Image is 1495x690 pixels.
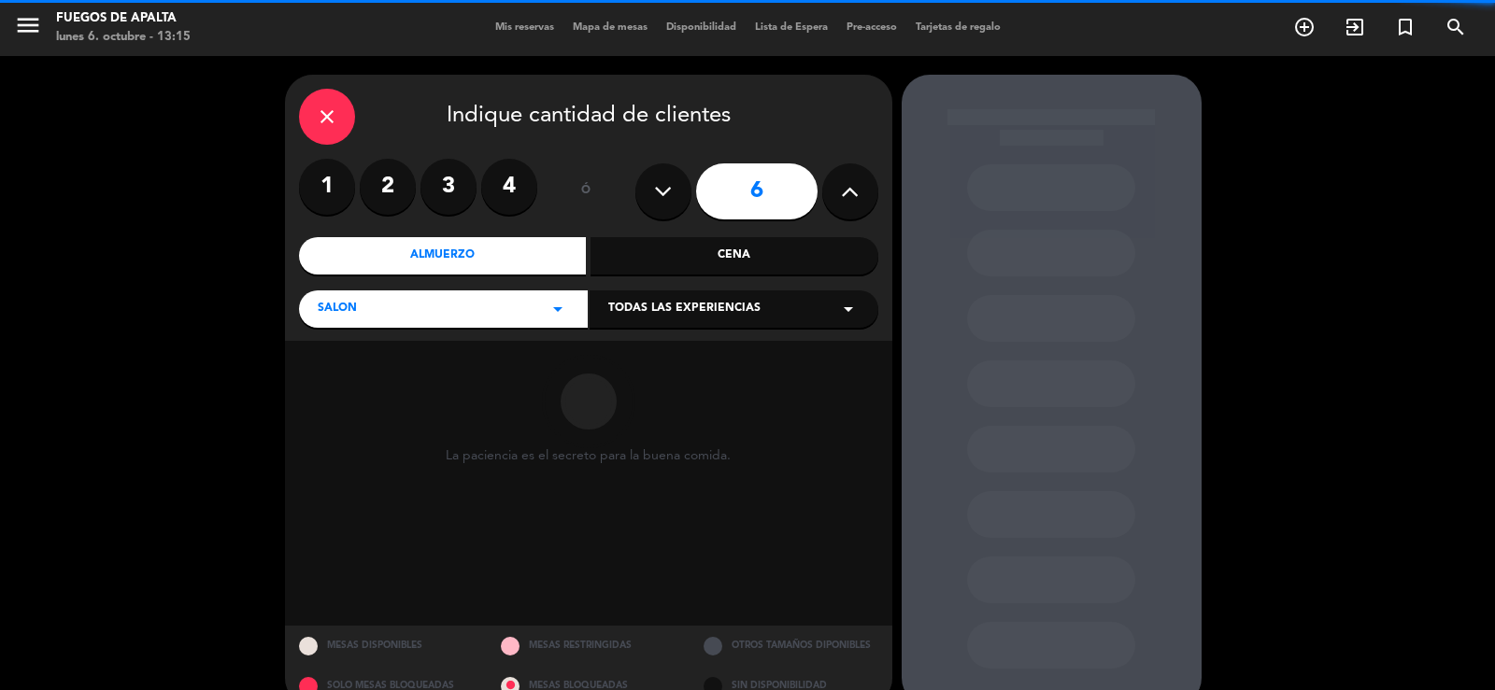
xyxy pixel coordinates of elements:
span: Lista de Espera [746,22,837,33]
label: 1 [299,159,355,215]
label: 4 [481,159,537,215]
i: menu [14,11,42,39]
span: SALON [318,300,357,318]
span: Mapa de mesas [563,22,657,33]
div: Indique cantidad de clientes [299,89,878,145]
i: close [316,106,338,128]
span: Pre-acceso [837,22,906,33]
span: Todas las experiencias [608,300,761,318]
button: menu [14,11,42,46]
i: turned_in_not [1394,16,1417,38]
div: Fuegos de Apalta [56,9,191,28]
div: ó [556,159,617,224]
span: Mis reservas [486,22,563,33]
i: arrow_drop_down [837,298,860,320]
div: MESAS RESTRINGIDAS [487,626,690,666]
i: search [1445,16,1467,38]
i: arrow_drop_down [547,298,569,320]
div: OTROS TAMAÑOS DIPONIBLES [690,626,892,666]
div: Cena [591,237,878,275]
span: Disponibilidad [657,22,746,33]
div: MESAS DISPONIBLES [285,626,488,666]
i: exit_to_app [1344,16,1366,38]
i: add_circle_outline [1293,16,1316,38]
div: lunes 6. octubre - 13:15 [56,28,191,47]
label: 3 [420,159,477,215]
span: Tarjetas de regalo [906,22,1010,33]
div: La paciencia es el secreto para la buena comida. [446,448,731,464]
label: 2 [360,159,416,215]
div: Almuerzo [299,237,587,275]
